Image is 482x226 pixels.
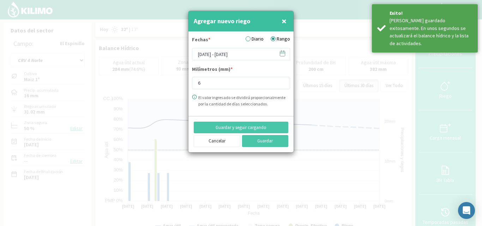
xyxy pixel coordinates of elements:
[246,35,264,43] label: Diario
[242,135,289,147] button: Guardar
[194,122,288,134] button: Guardar y seguir cargando
[458,202,475,219] div: Open Intercom Messenger
[192,36,210,45] label: Fechas
[194,135,240,147] button: Cancelar
[280,14,288,28] button: Close
[192,66,233,75] label: Milímetros (mm)
[194,16,250,26] h4: Agregar nuevo riego
[390,10,472,17] div: Exito!
[282,15,287,27] span: ×
[198,94,290,107] div: El valor ingresado se dividirá proporcionalmente por la cantidad de días seleccionados.
[390,17,472,47] div: Riego guardado exitosamente. En unos segundos se actualizará el balance hídrico y la lista de act...
[271,35,290,43] label: Rango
